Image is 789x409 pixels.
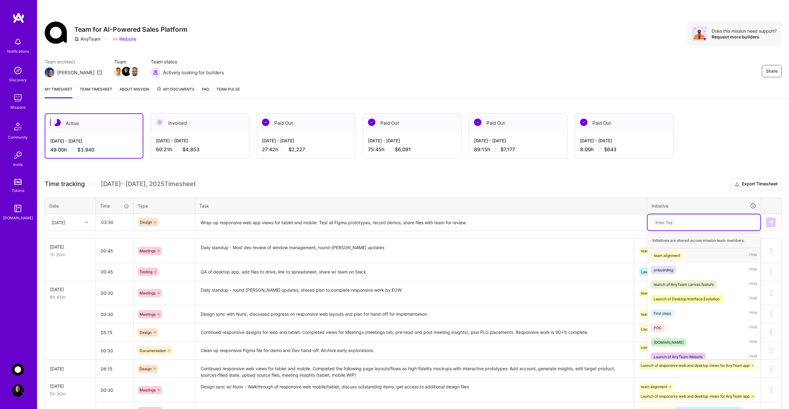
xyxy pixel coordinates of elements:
img: Team Member Avatar [130,67,139,76]
a: My timesheet [45,86,72,98]
img: tokens [14,179,22,185]
div: [DOMAIN_NAME] [3,215,33,221]
div: Request more builders [712,34,777,40]
span: team alignment [641,249,667,253]
a: Team Member Avatar [122,66,130,77]
textarea: Wrap-up responsive web app views for tablet and mobile. Test all Figma prototypes, record demos, ... [196,214,646,231]
div: 5h 30m [50,391,91,397]
a: Team Member Avatar [114,66,122,77]
a: About Mission [120,86,149,98]
div: [DATE] - [DATE] [156,137,244,144]
input: HH:MM [96,264,133,280]
span: Launch of responsive web and desktop views for AnyTeam app [641,394,750,399]
i: icon Chevron [85,221,88,224]
div: Launch of Desktop Interface Evolution [654,296,720,302]
span: $643 [604,146,616,153]
div: Active [45,114,143,133]
a: My Documents [157,86,194,98]
span: Team status [151,59,224,65]
img: Paid Out [262,119,269,126]
div: 60:21 h [156,146,244,153]
div: [DATE] [50,286,91,293]
span: [DATE] - [DATE] , 2025 Timesheet [101,180,196,188]
div: AnyTeam [74,36,100,42]
span: team alignment [641,291,667,295]
textarea: Daily standup - round [PERSON_NAME] updates, shared plan to complete responsive work by EOW. [196,282,633,305]
span: Launch of AnyTeam Desktop MVP [641,269,700,274]
img: discovery [12,64,24,77]
span: Launch of responsive web and desktop views for AnyTeam app [641,345,750,350]
div: [DATE] - [DATE] [474,137,562,144]
input: HH:MM [96,285,133,301]
span: $7,177 [501,146,515,153]
input: HH:MM [96,342,133,359]
span: Time tracking [45,180,85,188]
div: POC [654,325,662,331]
img: Company Logo [45,22,67,44]
div: Paid Out [469,114,567,132]
img: Actively looking for builders [151,67,161,77]
img: Paid Out [474,119,481,126]
img: teamwork [12,92,24,104]
div: launch of AnyTeam canvas feature [654,281,714,288]
span: Launch of responsive web and desktop views for AnyTeam app [641,327,750,331]
a: FAQ [202,86,209,98]
div: [DATE] [50,366,91,372]
span: $3,940 [77,147,94,153]
span: Hide [749,251,757,260]
span: Design [140,220,152,225]
i: icon CompanyGray [74,37,79,42]
span: My Documents [157,86,194,93]
i: icon Mail [97,70,102,75]
div: [DATE] [51,219,65,225]
input: HH:MM [96,382,133,398]
th: Date [45,198,96,214]
span: $6,091 [395,146,411,153]
span: team alignment [641,312,667,317]
img: AnyTeam: Team for AI-Powered Sales Platform [12,363,24,376]
div: [DATE] - [DATE] [262,137,350,144]
textarea: Design sync w/ Nurix - Walkthrough of responsive web mobile/tablet, discuss outstanding items, ge... [196,379,633,402]
input: HH:MM [96,361,133,377]
span: Hide [749,309,757,318]
img: Team Architect [45,67,55,77]
div: [PERSON_NAME] [57,69,95,76]
span: Team Pulse [216,87,240,91]
input: HH:MM [96,243,133,259]
img: Invoiced [156,119,163,126]
textarea: Clean up responsive Figma file for demo and Dev hand-off. Archive early explorations. [196,342,633,359]
div: [DATE] [50,383,91,389]
h3: Team for AI-Powered Sales Platform [74,26,187,33]
a: Team Pulse [216,86,240,98]
span: Meetings [140,312,156,317]
input: HH:MM [96,306,133,322]
div: Community [8,134,28,140]
div: 8:00 h [580,146,668,153]
div: 89:15 h [474,146,562,153]
span: Share [766,68,778,74]
textarea: Daily standup - Most dev review of window management, round-[PERSON_NAME] updates [196,239,633,262]
img: Paid Out [580,119,587,126]
th: Task [195,198,647,214]
span: Hide [749,280,757,289]
input: HH:MM [96,214,133,230]
input: HH:MM [96,324,133,341]
div: Paid Out [257,114,355,132]
div: 49:00 h [50,147,138,153]
div: 75:45 h [368,146,456,153]
div: Discovery [9,77,27,83]
img: Active [53,119,61,126]
img: Submit [768,220,773,225]
a: User Avatar [10,384,26,397]
span: Design [140,366,152,371]
button: Export Timesheet [730,178,782,190]
a: Team Member Avatar [130,66,138,77]
div: Invite [13,161,23,168]
img: Paid Out [368,119,375,126]
img: Invite [12,149,24,161]
span: Hide [749,338,757,346]
img: Team Member Avatar [122,67,131,76]
img: Community [10,119,25,134]
a: Website [113,36,137,42]
img: Avatar [692,26,707,41]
